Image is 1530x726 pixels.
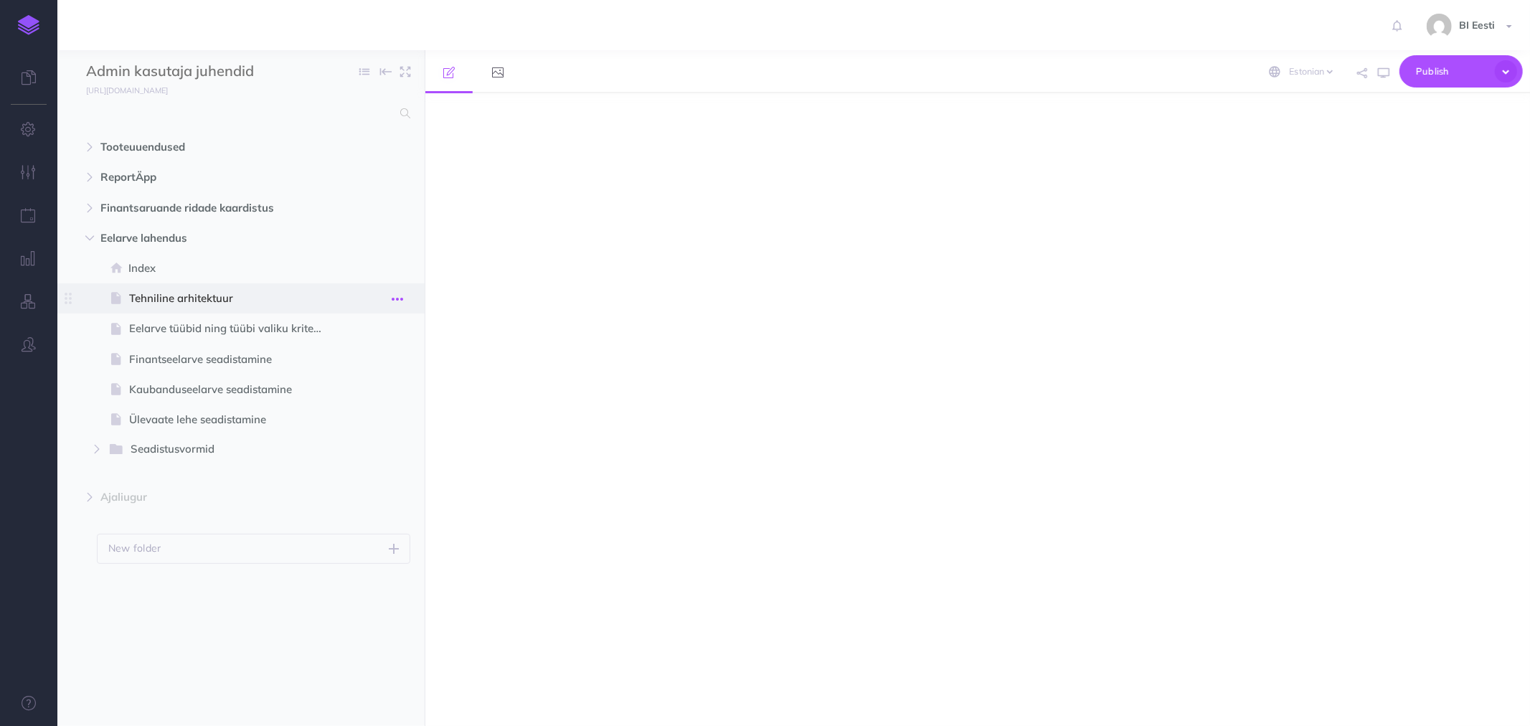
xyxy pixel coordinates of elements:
span: Kaubanduseelarve seadistamine [129,381,339,398]
span: Tooteuuendused [100,138,321,156]
input: Documentation Name [86,61,255,82]
p: New folder [108,540,161,556]
input: Search [86,100,392,126]
span: Tehniline arhitektuur [129,290,339,307]
span: BI Eesti [1452,19,1502,32]
span: Finantsaruande ridade kaardistus [100,199,321,217]
a: [URL][DOMAIN_NAME] [57,82,182,97]
span: Ülevaate lehe seadistamine [129,411,339,428]
span: Index [128,260,339,277]
span: Seadistusvormid [131,440,317,459]
span: Finantseelarve seadistamine [129,351,339,368]
span: Ajaliugur [100,489,321,506]
span: ReportÄpp [100,169,321,186]
img: 9862dc5e82047a4d9ba6d08c04ce6da6.jpg [1427,14,1452,39]
img: logo-mark.svg [18,15,39,35]
span: Publish [1416,60,1488,82]
button: Publish [1399,55,1523,88]
span: Eelarve tüübid ning tüübi valiku kriteeriumid [129,320,339,337]
small: [URL][DOMAIN_NAME] [86,85,168,95]
span: Eelarve lahendus [100,230,321,247]
button: New folder [97,534,410,564]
